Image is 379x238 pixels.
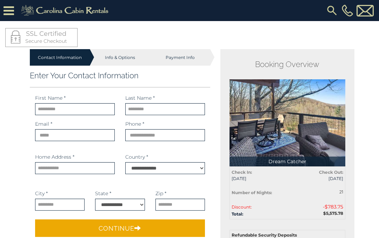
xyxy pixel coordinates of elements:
label: Country * [125,153,148,160]
div: $5,575.78 [287,210,348,216]
p: Dream Catcher [230,157,345,166]
label: City * [35,190,48,197]
img: Khaki-logo.png [18,4,114,18]
h3: Enter Your Contact Information [30,71,210,80]
strong: Number of Nights: [232,190,272,195]
span: Discount: [232,204,252,210]
span: [DATE] [232,176,282,181]
img: LOCKICON1.png [11,31,20,44]
a: [PHONE_NUMBER] [340,5,355,16]
strong: Total: [232,211,243,217]
button: Continue [35,219,205,237]
label: State * [95,190,111,197]
h4: SSL Certified [11,31,72,38]
label: Phone * [125,120,144,127]
strong: Check In: [232,170,252,175]
h2: Booking Overview [230,60,345,69]
div: -$783.75 [287,203,348,210]
img: 1744295125_thumbnail.jpeg [230,79,345,166]
label: Last Name * [125,94,155,101]
img: search-regular.svg [326,4,338,17]
label: Email * [35,120,52,127]
label: First Name * [35,94,66,101]
label: Home Address * [35,153,74,160]
label: Zip * [155,190,166,197]
span: [DATE] [293,176,343,181]
p: Secure Checkout [11,38,72,45]
strong: Check Out: [319,170,343,175]
div: 21 [313,189,343,195]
